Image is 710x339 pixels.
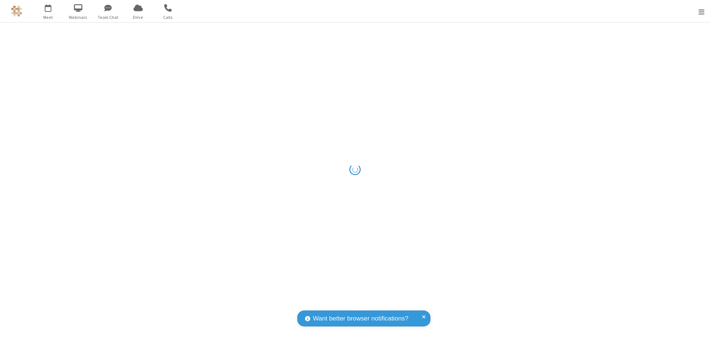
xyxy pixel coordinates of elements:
[94,14,122,21] span: Team Chat
[34,14,62,21] span: Meet
[154,14,182,21] span: Calls
[11,6,22,17] img: QA Selenium DO NOT DELETE OR CHANGE
[124,14,152,21] span: Drive
[313,314,408,323] span: Want better browser notifications?
[64,14,92,21] span: Webinars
